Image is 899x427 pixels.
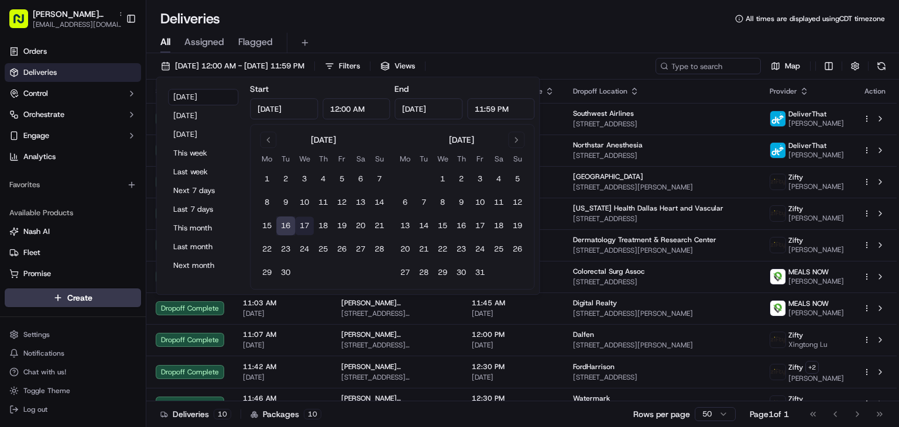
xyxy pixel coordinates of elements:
[23,268,51,279] span: Promise
[770,143,785,158] img: profile_deliverthat_partner.png
[396,263,414,282] button: 27
[5,243,141,262] button: Fleet
[471,153,489,165] th: Friday
[573,394,610,403] span: Watermark
[23,46,47,57] span: Orders
[788,150,844,160] span: [PERSON_NAME]
[452,170,471,188] button: 2
[251,408,321,420] div: Packages
[770,237,785,253] img: zifty-logo-trans-sq.png
[788,374,844,383] span: [PERSON_NAME]
[23,151,56,162] span: Analytics
[433,170,452,188] button: 1
[175,61,304,71] span: [DATE] 12:00 AM - [DATE] 11:59 PM
[873,58,890,74] button: Refresh
[258,240,276,259] button: 22
[471,170,489,188] button: 3
[12,46,213,65] p: Welcome 👋
[7,256,94,277] a: 📗Knowledge Base
[12,11,35,35] img: Nash
[396,153,414,165] th: Monday
[472,373,554,382] span: [DATE]
[770,174,785,190] img: zifty-logo-trans-sq.png
[508,216,527,235] button: 19
[53,123,161,132] div: We're available if you need us!
[396,193,414,212] button: 6
[5,147,141,166] a: Analytics
[9,268,136,279] a: Promise
[394,84,409,94] label: End
[433,153,452,165] th: Wednesday
[750,408,789,420] div: Page 1 of 1
[314,240,332,259] button: 25
[341,340,453,350] span: [STREET_ADDRESS][PERSON_NAME]
[433,193,452,212] button: 8
[184,35,224,49] span: Assigned
[5,84,141,103] button: Control
[23,367,66,377] span: Chat with us!
[452,263,471,282] button: 30
[23,181,33,191] img: 1736555255976-a54dd68f-1ca7-489b-9aae-adbdc363a1c4
[770,269,785,284] img: melas_now_logo.png
[5,204,141,222] div: Available Products
[5,326,141,343] button: Settings
[5,63,141,82] a: Deliveries
[12,170,30,188] img: Liam S.
[508,170,527,188] button: 5
[33,20,126,29] span: [EMAIL_ADDRESS][DOMAIN_NAME]
[314,170,332,188] button: 4
[97,181,101,190] span: •
[258,153,276,165] th: Monday
[573,373,751,382] span: [STREET_ADDRESS]
[5,105,141,124] button: Orchestrate
[94,256,193,277] a: 💻API Documentation
[788,119,844,128] span: [PERSON_NAME]
[370,170,389,188] button: 7
[351,240,370,259] button: 27
[5,383,141,399] button: Toggle Theme
[5,126,141,145] button: Engage
[314,153,332,165] th: Thursday
[788,277,844,286] span: [PERSON_NAME]
[23,405,47,414] span: Log out
[508,240,527,259] button: 26
[160,9,220,28] h1: Deliveries
[276,216,295,235] button: 16
[23,226,50,237] span: Nash AI
[394,98,462,119] input: Date
[370,153,389,165] th: Sunday
[573,330,594,339] span: Dalfen
[414,263,433,282] button: 28
[243,340,322,350] span: [DATE]
[5,288,141,307] button: Create
[370,240,389,259] button: 28
[351,153,370,165] th: Saturday
[67,292,92,304] span: Create
[633,408,690,420] p: Rows per page
[258,263,276,282] button: 29
[295,153,314,165] th: Wednesday
[276,193,295,212] button: 9
[805,361,819,374] button: +2
[168,164,238,180] button: Last week
[770,396,785,411] img: zifty-logo-trans-sq.png
[332,170,351,188] button: 5
[573,362,615,371] span: FordHarrison
[238,35,273,49] span: Flagged
[788,340,827,349] span: Xingtong Lu
[770,301,785,316] img: melas_now_logo.png
[156,58,310,74] button: [DATE] 12:00 AM - [DATE] 11:59 PM
[573,151,751,160] span: [STREET_ADDRESS]
[370,216,389,235] button: 21
[770,364,785,380] img: zifty-logo-trans-sq.png
[5,401,141,418] button: Log out
[489,153,508,165] th: Saturday
[53,111,192,123] div: Start new chat
[83,289,142,298] a: Powered byPylon
[23,261,90,273] span: Knowledge Base
[168,239,238,255] button: Last month
[5,222,141,241] button: Nash AI
[396,240,414,259] button: 20
[788,182,844,191] span: [PERSON_NAME]
[788,213,844,223] span: [PERSON_NAME]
